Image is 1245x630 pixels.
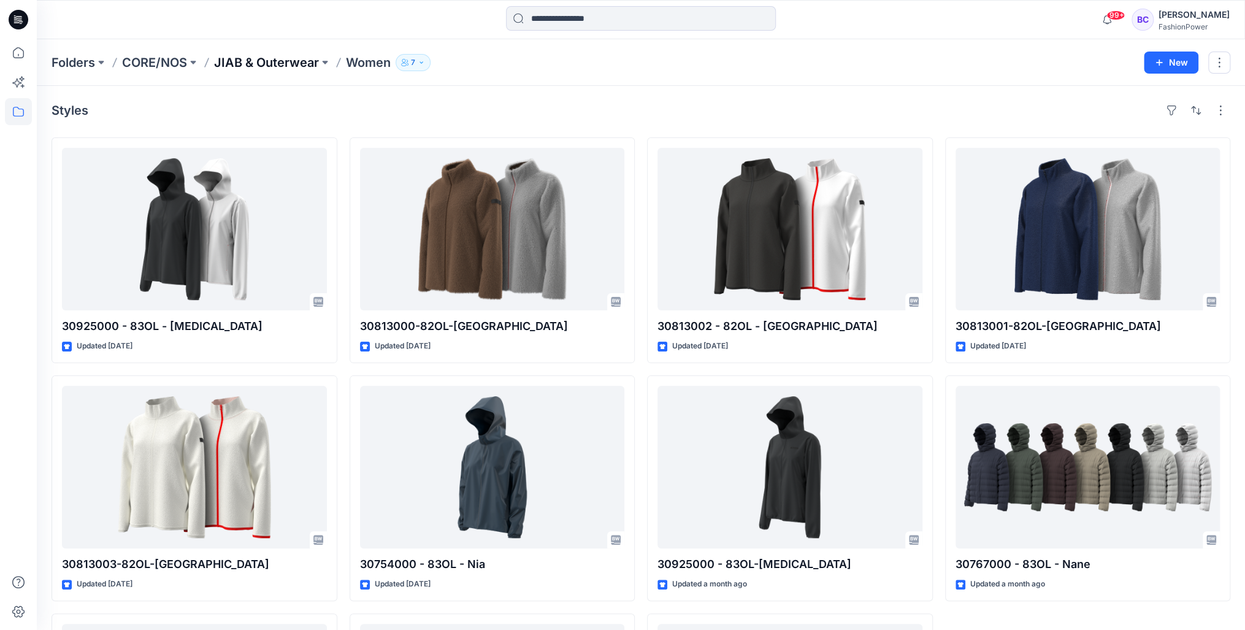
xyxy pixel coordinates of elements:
a: 30813002 - 82OL - Sofia [657,148,922,310]
p: Women [346,54,391,71]
h4: Styles [52,103,88,118]
p: 7 [411,56,415,69]
p: Updated a month ago [970,578,1045,591]
a: 30813001-82OL-Sofia [956,148,1220,310]
p: Updated [DATE] [672,340,728,353]
a: CORE/NOS [122,54,187,71]
button: 7 [396,54,431,71]
div: [PERSON_NAME] [1159,7,1230,22]
p: 30925000 - 83OL - [MEDICAL_DATA] [62,318,327,335]
p: 30925000 - 83OL-[MEDICAL_DATA] [657,556,922,573]
a: 30813000-82OL-Sofia [360,148,625,310]
p: 30754000 - 83OL - Nia [360,556,625,573]
a: JIAB & Outerwear [214,54,319,71]
a: 30767000 - 83OL - Nane [956,386,1220,548]
p: 30813003-82OL-[GEOGRAPHIC_DATA] [62,556,327,573]
p: Updated [DATE] [375,578,431,591]
p: 30813001-82OL-[GEOGRAPHIC_DATA] [956,318,1220,335]
p: 30813000-82OL-[GEOGRAPHIC_DATA] [360,318,625,335]
a: 30754000 - 83OL - Nia [360,386,625,548]
div: BC [1132,9,1154,31]
p: Updated [DATE] [970,340,1026,353]
div: FashionPower [1159,22,1230,31]
p: 30813002 - 82OL - [GEOGRAPHIC_DATA] [657,318,922,335]
p: Updated [DATE] [77,578,132,591]
p: 30767000 - 83OL - Nane [956,556,1220,573]
p: Updated [DATE] [375,340,431,353]
p: Updated a month ago [672,578,747,591]
a: Folders [52,54,95,71]
a: 30925000 - 83OL - Nikita [62,148,327,310]
button: New [1144,52,1198,74]
a: 30813003-82OL-Sofia [62,386,327,548]
p: Updated [DATE] [77,340,132,353]
a: 30925000 - 83OL-Nikita [657,386,922,548]
span: 99+ [1106,10,1125,20]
